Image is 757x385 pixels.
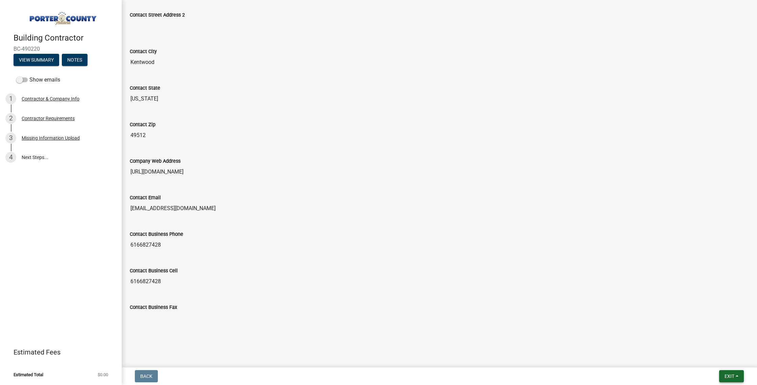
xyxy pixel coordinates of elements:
[22,96,79,101] div: Contractor & Company Info
[719,370,744,382] button: Exit
[98,372,108,377] span: $0.00
[5,152,16,163] div: 4
[14,58,59,63] wm-modal-confirm: Summary
[135,370,158,382] button: Back
[14,54,59,66] button: View Summary
[130,305,177,310] label: Contact Business Fax
[5,133,16,143] div: 3
[130,269,178,273] label: Contact Business Cell
[725,373,734,379] span: Exit
[5,113,16,124] div: 2
[14,372,43,377] span: Estimated Total
[130,49,157,54] label: Contact City
[14,46,108,52] span: BC-490220
[62,54,88,66] button: Notes
[130,13,185,18] label: Contact Street Address 2
[130,159,180,164] label: Company Web Address
[5,93,16,104] div: 1
[5,345,111,359] a: Estimated Fees
[140,373,152,379] span: Back
[22,116,75,121] div: Contractor Requirements
[130,86,160,91] label: Contact State
[14,7,111,26] img: Porter County, Indiana
[130,122,155,127] label: Contact Zip
[22,136,80,140] div: Missing Information Upload
[14,33,116,43] h4: Building Contractor
[62,58,88,63] wm-modal-confirm: Notes
[130,196,161,200] label: Contact Email
[16,76,60,84] label: Show emails
[130,232,183,237] label: Contact Business Phone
